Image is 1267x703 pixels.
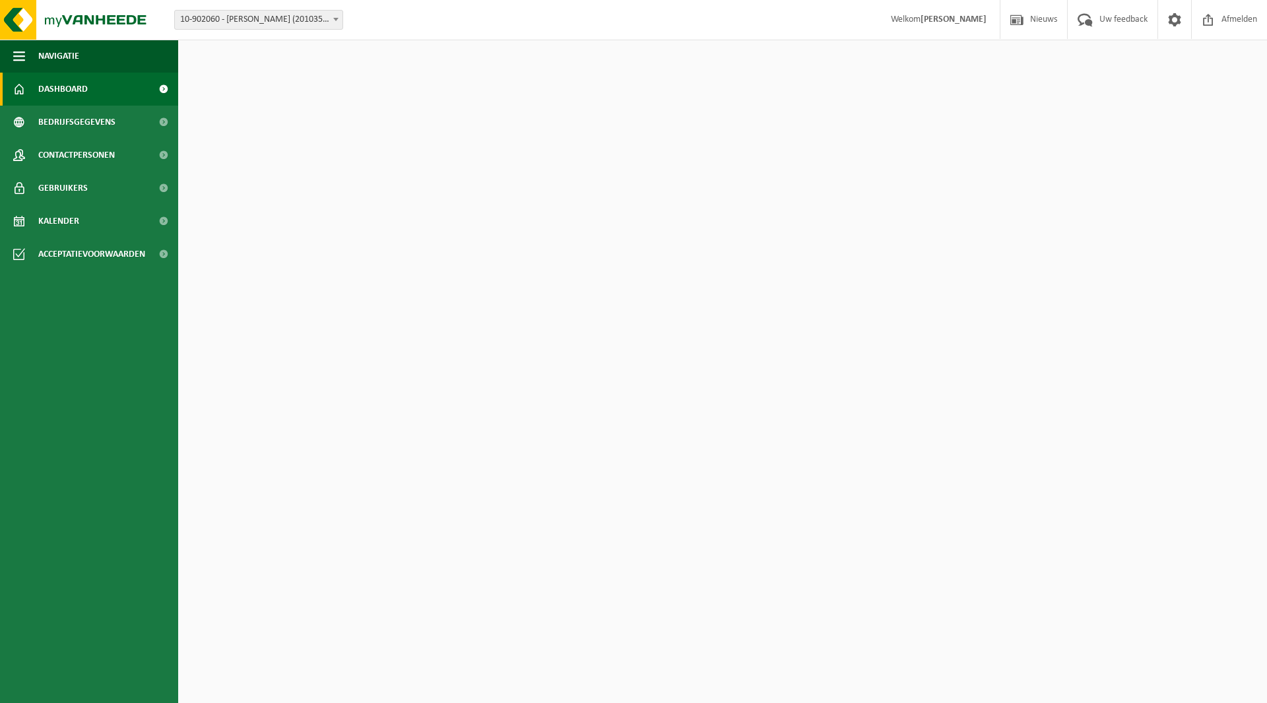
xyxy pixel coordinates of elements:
span: 10-902060 - AVA GENK (201035) - GENK [175,11,342,29]
strong: [PERSON_NAME] [921,15,987,24]
span: 10-902060 - AVA GENK (201035) - GENK [174,10,343,30]
span: Acceptatievoorwaarden [38,238,145,271]
span: Dashboard [38,73,88,106]
span: Navigatie [38,40,79,73]
span: Bedrijfsgegevens [38,106,115,139]
span: Kalender [38,205,79,238]
span: Gebruikers [38,172,88,205]
span: Contactpersonen [38,139,115,172]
